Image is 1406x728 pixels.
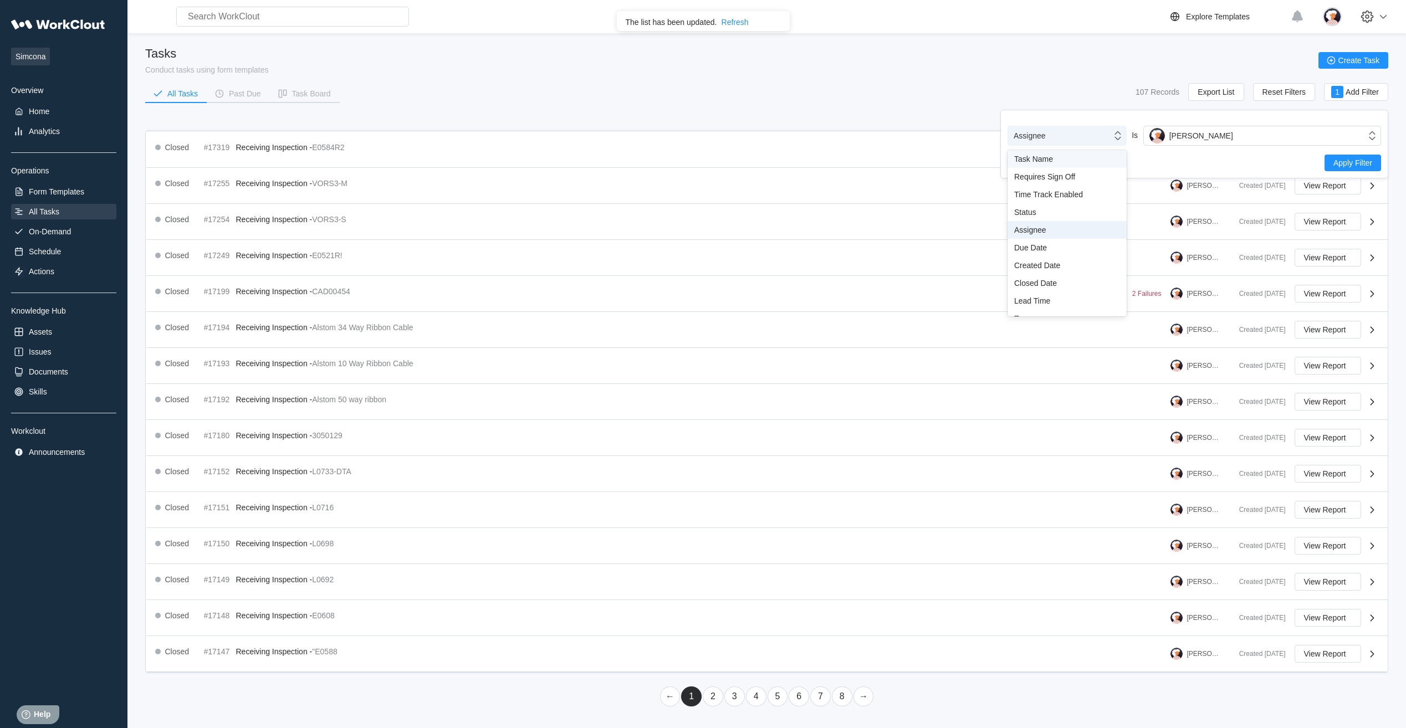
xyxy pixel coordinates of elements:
[1295,213,1361,230] button: View Report
[11,166,116,175] div: Operations
[1014,279,1120,288] div: Closed Date
[165,143,190,152] div: Closed
[165,179,190,188] div: Closed
[312,503,334,512] mark: L0716
[29,367,68,376] div: Documents
[1295,573,1361,591] button: View Report
[145,47,269,61] div: Tasks
[1014,190,1120,199] div: Time Track Enabled
[832,686,852,706] a: Page 8
[1304,470,1346,478] span: View Report
[1304,218,1346,225] span: View Report
[1295,645,1361,663] button: View Report
[146,168,1388,204] a: Closed#17255Receiving Inspection -VORS3-M[PERSON_NAME]Created [DATE]View Report
[1014,225,1120,234] div: Assignee
[236,467,313,476] span: Receiving Inspection -
[165,575,190,584] div: Closed
[1304,650,1346,658] span: View Report
[1014,296,1120,305] div: Lead Time
[165,323,190,332] div: Closed
[236,251,313,260] span: Receiving Inspection -
[1323,7,1342,26] img: user-4.png
[229,90,261,98] div: Past Due
[746,686,766,706] a: Page 4
[1170,468,1183,480] img: user-4.png
[1230,254,1286,262] div: Created [DATE]
[1198,88,1234,96] span: Export List
[11,364,116,380] a: Documents
[1170,252,1183,264] img: user-4.png
[1295,501,1361,519] button: View Report
[236,179,313,188] span: Receiving Inspection -
[1324,83,1388,101] button: 1Add Filter
[312,575,334,584] mark: L0692
[204,431,232,440] div: #17180
[1230,650,1286,658] div: Created [DATE]
[29,227,71,236] div: On-Demand
[1014,243,1120,252] div: Due Date
[204,359,232,368] div: #17193
[1304,326,1346,334] span: View Report
[312,323,413,332] mark: Alstom 34 Way Ribbon Cable
[626,18,717,27] div: The list has been updated.
[165,467,190,476] div: Closed
[312,287,350,296] mark: CAD00454
[768,686,788,706] a: Page 5
[1187,578,1221,586] div: [PERSON_NAME]
[1230,362,1286,370] div: Created [DATE]
[1187,290,1221,298] div: [PERSON_NAME]
[11,124,116,139] a: Analytics
[1325,155,1381,171] button: Apply Filter
[779,16,785,24] button: close
[29,107,49,116] div: Home
[1333,159,1372,167] span: Apply Filter
[1187,398,1221,406] div: [PERSON_NAME]
[1014,155,1120,163] div: Task Name
[1331,86,1343,98] div: 1
[1230,326,1286,334] div: Created [DATE]
[167,90,198,98] div: All Tasks
[204,395,232,404] div: #17192
[11,224,116,239] a: On-Demand
[165,251,190,260] div: Closed
[29,187,84,196] div: Form Templates
[11,324,116,340] a: Assets
[236,431,313,440] span: Receiving Inspection -
[1170,216,1183,228] img: user-4.png
[1230,398,1286,406] div: Created [DATE]
[312,647,337,656] mark: "E0588
[312,395,386,404] mark: Alstom 50 way ribbon
[29,347,51,356] div: Issues
[165,287,190,296] div: Closed
[236,215,313,224] span: Receiving Inspection -
[1295,429,1361,447] button: View Report
[1304,182,1346,189] span: View Report
[1295,465,1361,483] button: View Report
[1170,648,1183,660] img: user-4.png
[146,456,1388,492] a: Closed#17152Receiving Inspection -L0733-DTA[PERSON_NAME]Created [DATE]View Report
[146,132,1388,168] a: Closed#17319Receiving Inspection -E0584R2[PERSON_NAME]Created [DATE]View Report
[1187,434,1221,442] div: [PERSON_NAME]
[29,387,47,396] div: Skills
[11,384,116,399] a: Skills
[312,431,342,440] mark: 3050129
[204,143,232,152] div: #17319
[1230,506,1286,514] div: Created [DATE]
[1170,288,1183,300] img: user-4.png
[1295,609,1361,627] button: View Report
[145,65,269,74] div: Conduct tasks using form templates
[165,611,190,620] div: Closed
[145,85,207,102] button: All Tasks
[1295,321,1361,339] button: View Report
[146,204,1388,240] a: Closed#17254Receiving Inspection -VORS3-S[PERSON_NAME]Created [DATE]View Report
[1170,396,1183,408] img: user-4.png
[1304,398,1346,406] span: View Report
[29,327,52,336] div: Assets
[1304,434,1346,442] span: View Report
[724,686,745,706] a: Page 3
[11,306,116,315] div: Knowledge Hub
[11,86,116,95] div: Overview
[11,204,116,219] a: All Tasks
[146,600,1388,636] a: Closed#17148Receiving Inspection -E0608[PERSON_NAME]Created [DATE]View Report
